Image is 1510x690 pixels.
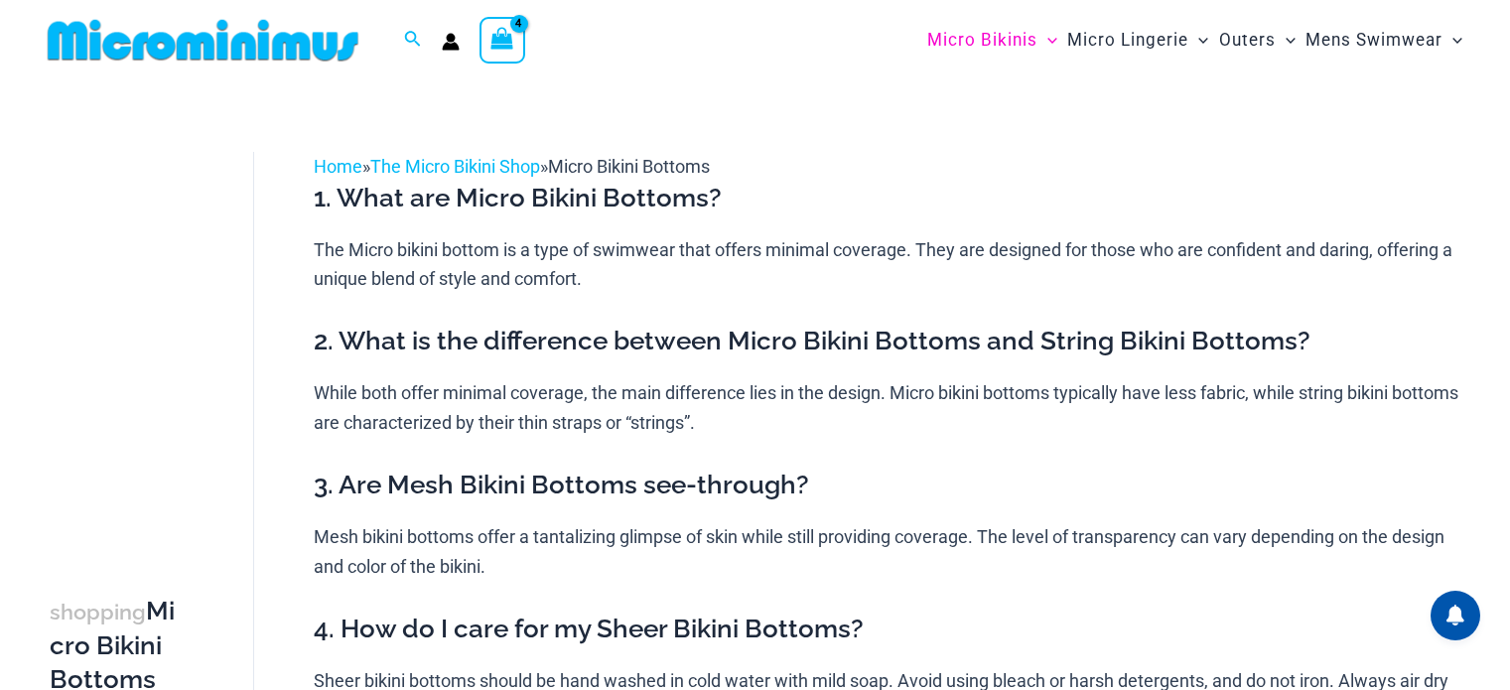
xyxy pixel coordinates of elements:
span: » » [314,156,710,177]
span: Menu Toggle [1037,15,1057,66]
p: The Micro bikini bottom is a type of swimwear that offers minimal coverage. They are designed for... [314,235,1469,294]
span: Menu Toggle [1188,15,1208,66]
span: Micro Bikini Bottoms [548,156,710,177]
p: While both offer minimal coverage, the main difference lies in the design. Micro bikini bottoms t... [314,378,1469,437]
span: Mens Swimwear [1305,15,1442,66]
h3: 3. Are Mesh Bikini Bottoms see-through? [314,469,1469,502]
span: Menu Toggle [1442,15,1462,66]
span: shopping [50,600,146,624]
a: Micro LingerieMenu ToggleMenu Toggle [1062,10,1213,70]
p: Mesh bikini bottoms offer a tantalizing glimpse of skin while still providing coverage. The level... [314,522,1469,581]
span: Outers [1219,15,1276,66]
a: Home [314,156,362,177]
span: Micro Bikinis [927,15,1037,66]
span: Micro Lingerie [1067,15,1188,66]
a: Account icon link [442,33,460,51]
a: Micro BikinisMenu ToggleMenu Toggle [922,10,1062,70]
a: The Micro Bikini Shop [370,156,540,177]
a: View Shopping Cart, 4 items [480,17,525,63]
h3: 1. What are Micro Bikini Bottoms? [314,182,1469,215]
h3: 4. How do I care for my Sheer Bikini Bottoms? [314,613,1469,646]
a: Mens SwimwearMenu ToggleMenu Toggle [1301,10,1467,70]
a: Search icon link [404,28,422,53]
nav: Site Navigation [919,7,1470,73]
img: MM SHOP LOGO FLAT [40,18,366,63]
h3: 2. What is the difference between Micro Bikini Bottoms and String Bikini Bottoms? [314,325,1469,358]
a: OutersMenu ToggleMenu Toggle [1214,10,1301,70]
span: Menu Toggle [1276,15,1296,66]
iframe: TrustedSite Certified [50,136,228,533]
